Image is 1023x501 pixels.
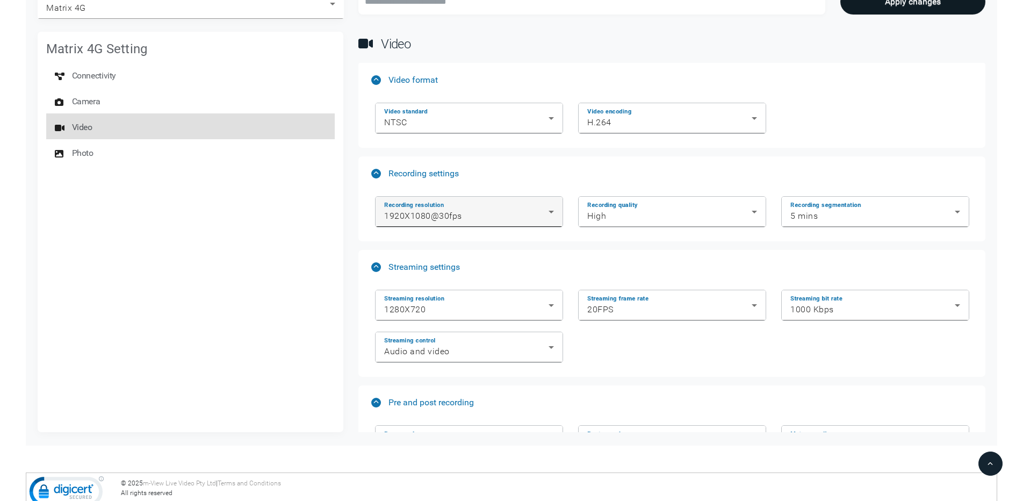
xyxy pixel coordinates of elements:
span: 1920X1080@30fps [384,211,462,221]
mat-label: Recording segmentation [790,201,861,209]
mat-expansion-panel-header: Streaming settings [358,250,985,284]
span: Camera [72,91,100,112]
div: Video format [358,97,985,148]
mat-label: Streaming bit rate [790,295,842,302]
mat-expansion-panel-header: Video format [358,63,985,97]
mat-expansion-panel-header: Recording settings [358,156,985,191]
mat-card-title: Matrix 4G Setting [46,40,148,58]
mat-panel-title: Video format [371,75,964,85]
span: Photo [72,142,93,164]
mat-expansion-panel-header: Pre and post recording [358,385,985,420]
mat-label: Video standard [384,108,427,115]
mat-label: Recording quality [587,201,638,209]
mat-label: Recording resolution [384,201,444,209]
span: 1280X720 [384,304,426,314]
div: Streaming settings [358,284,985,377]
mat-panel-title: Pre and post recording [371,397,964,407]
span: Audio and video [384,346,450,356]
mat-label: Streaming control [384,337,436,344]
mat-label: Pre record [384,430,414,438]
mat-panel-title: Recording settings [371,168,964,178]
mat-label: Mute recording [790,430,834,438]
span: Matrix 4G [46,3,86,13]
div: Recording settings [358,191,985,241]
mat-label: Video encoding [587,108,632,115]
div: Pre and post recording [358,420,985,470]
a: Terms and Conditions [218,479,281,487]
mat-label: Streaming frame rate [587,295,649,302]
span: High [587,211,606,221]
span: H.264 [587,117,611,127]
span: NTSC [384,117,407,127]
span: Video [381,37,410,52]
span: Connectivity [72,65,116,87]
span: 1000 Kbps [790,304,834,314]
span: 5 mins [790,211,818,221]
mat-label: Streaming resolution [384,295,444,302]
mat-panel-title: Streaming settings [371,262,964,272]
mat-label: Post record [587,430,621,438]
a: m-View Live Video Pty Ltd [143,479,216,487]
span: Video [72,117,92,138]
span: 20FPS [587,304,614,314]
